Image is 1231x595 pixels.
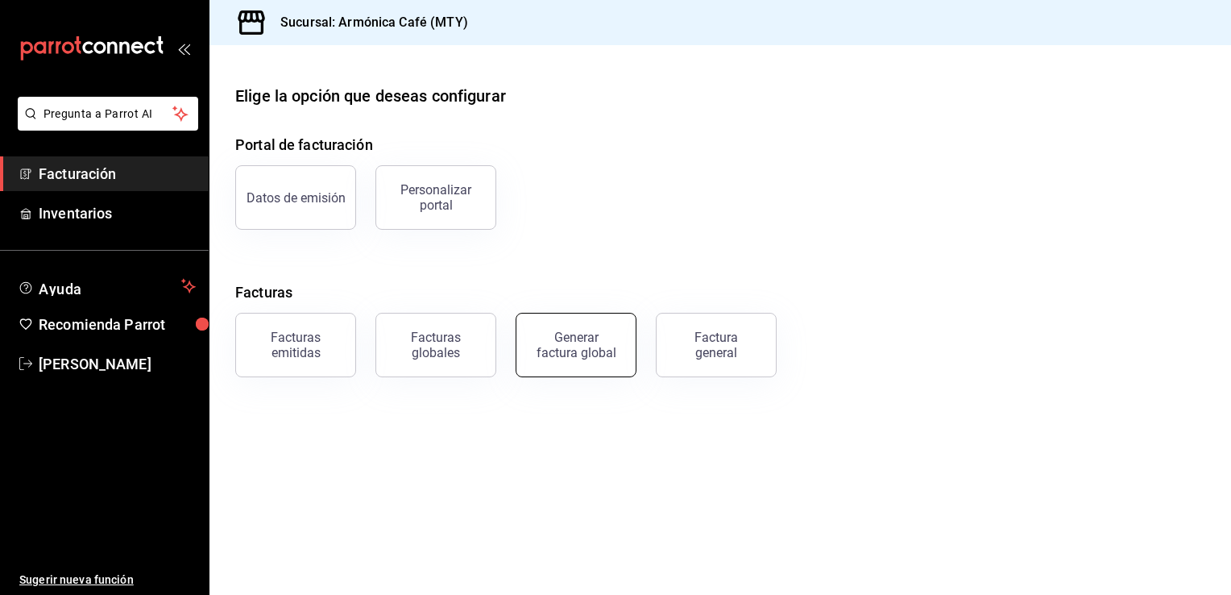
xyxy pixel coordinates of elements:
h4: Facturas [235,281,1205,303]
h4: Portal de facturación [235,134,1205,156]
button: Datos de emisión [235,165,356,230]
button: open_drawer_menu [177,42,190,55]
div: Elige la opción que deseas configurar [235,84,506,108]
div: Personalizar portal [386,182,486,213]
span: Sugerir nueva función [19,572,196,589]
button: Generar factura global [516,313,636,377]
a: Pregunta a Parrot AI [11,117,198,134]
span: Inventarios [39,202,196,224]
div: Datos de emisión [247,190,346,206]
h3: Sucursal: Armónica Café (MTY) [267,13,468,32]
span: Recomienda Parrot [39,314,196,335]
button: Personalizar portal [375,165,496,230]
div: Facturas globales [386,330,486,360]
span: Pregunta a Parrot AI [44,106,173,123]
button: Pregunta a Parrot AI [18,97,198,131]
button: Facturas emitidas [235,313,356,377]
div: Factura general [676,330,756,360]
span: [PERSON_NAME] [39,353,196,375]
span: Facturación [39,163,196,185]
span: Ayuda [39,277,175,296]
button: Factura general [656,313,777,377]
button: Facturas globales [375,313,496,377]
div: Generar factura global [536,330,616,360]
div: Facturas emitidas [246,330,346,360]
